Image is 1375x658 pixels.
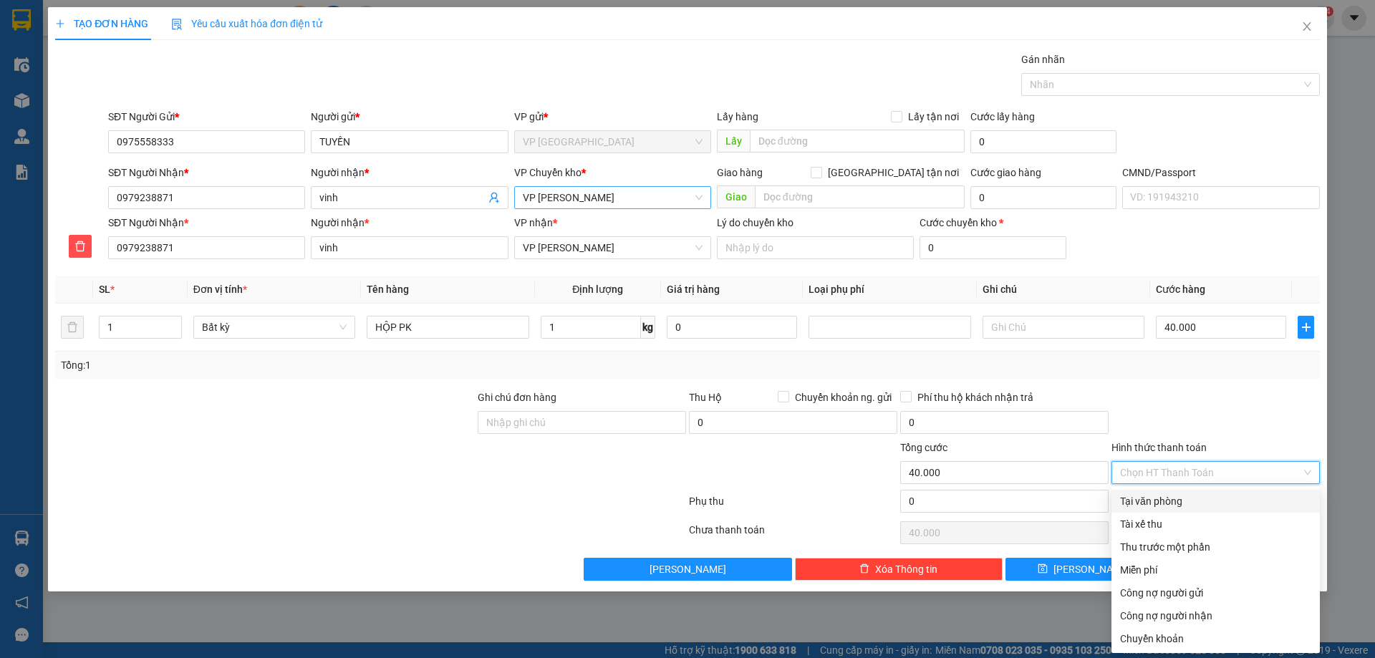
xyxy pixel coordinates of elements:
span: Tổng cước [900,442,947,453]
span: [GEOGRAPHIC_DATA] tận nơi [822,165,965,180]
span: Bất kỳ [202,316,347,338]
div: Chuyển khoản [1120,631,1311,647]
img: logo.jpg [18,18,125,89]
span: Cước hàng [1156,284,1205,295]
input: Cước lấy hàng [970,130,1116,153]
span: Giao hàng [717,167,763,178]
span: Tên hàng [367,284,409,295]
b: GỬI : VP 47 [PERSON_NAME] [18,97,278,121]
span: Lấy [717,130,750,153]
div: Thu trước một phần [1120,539,1311,555]
span: delete [859,563,869,575]
span: Xóa Thông tin [875,561,937,577]
span: plus [1298,321,1313,333]
span: save [1038,563,1048,575]
div: Tài xế thu [1120,516,1311,532]
span: Decrease Value [165,327,181,338]
span: VP Định Hóa [523,131,703,153]
button: delete [61,316,84,339]
span: VP Hoàng Gia [523,187,703,208]
span: Increase Value [165,316,181,327]
input: Lý do chuyển kho [717,236,914,259]
div: CMND/Passport [1122,165,1319,180]
div: Tổng: 1 [61,357,531,373]
input: Dọc đường [755,185,965,208]
span: plus [55,19,65,29]
div: Chưa thanh toán [687,522,899,547]
span: [PERSON_NAME] [650,561,726,577]
span: up [170,319,178,327]
span: down [170,329,178,337]
span: Yêu cầu xuất hóa đơn điện tử [171,18,322,29]
div: Cước gửi hàng sẽ được ghi vào công nợ của người nhận [1111,604,1320,627]
span: VP nhận [514,217,553,228]
span: user-add [488,192,500,203]
span: Giao [717,185,755,208]
div: Người nhận [311,165,508,180]
span: Định lượng [572,284,623,295]
span: SL [99,284,110,295]
div: Cước gửi hàng sẽ được ghi vào công nợ của người gửi [1111,581,1320,604]
input: 0 [667,316,797,339]
input: Dọc đường [750,130,965,153]
span: Đơn vị tính [193,284,247,295]
input: Ghi Chú [983,316,1144,339]
div: Phụ thu [687,493,899,518]
span: Phí thu hộ khách nhận trả [912,390,1039,405]
th: Loại phụ phí [803,276,976,304]
label: Cước giao hàng [970,167,1041,178]
span: close [1301,21,1313,32]
div: Công nợ người nhận [1120,608,1311,624]
div: Cước chuyển kho [920,215,1066,231]
div: SĐT Người Gửi [108,109,305,125]
th: Ghi chú [977,276,1150,304]
button: [PERSON_NAME] [584,558,792,581]
span: TẠO ĐƠN HÀNG [55,18,148,29]
label: Ghi chú đơn hàng [478,392,556,403]
span: VP Nguyễn Trãi [523,237,703,258]
button: plus [1298,316,1313,339]
label: Gán nhãn [1021,54,1065,65]
input: SĐT người nhận [108,236,305,259]
div: Người gửi [311,109,508,125]
span: Thu Hộ [689,392,722,403]
span: Chuyển khoản ng. gửi [789,390,897,405]
div: VP gửi [514,109,711,125]
div: Công nợ người gửi [1120,585,1311,601]
button: save[PERSON_NAME] [1005,558,1161,581]
img: icon [171,19,183,30]
div: SĐT Người Nhận [108,165,305,180]
span: Lấy hàng [717,111,758,122]
label: Cước lấy hàng [970,111,1035,122]
button: Close [1287,7,1327,47]
div: Tại văn phòng [1120,493,1311,509]
li: 271 - [PERSON_NAME] - [GEOGRAPHIC_DATA] - [GEOGRAPHIC_DATA] [134,35,599,53]
div: Miễn phí [1120,562,1311,578]
div: SĐT Người Nhận [108,215,305,231]
button: deleteXóa Thông tin [795,558,1003,581]
label: Hình thức thanh toán [1111,442,1207,453]
span: kg [641,316,655,339]
span: Giá trị hàng [667,284,720,295]
input: Cước giao hàng [970,186,1116,209]
label: Lý do chuyển kho [717,217,793,228]
button: delete [69,235,92,258]
div: Người nhận [311,215,508,231]
span: delete [69,241,91,252]
input: Ghi chú đơn hàng [478,411,686,434]
input: Tên người nhận [311,236,508,259]
span: [PERSON_NAME] [1053,561,1130,577]
span: Lấy tận nơi [902,109,965,125]
input: VD: Bàn, Ghế [367,316,529,339]
span: VP Chuyển kho [514,167,582,178]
